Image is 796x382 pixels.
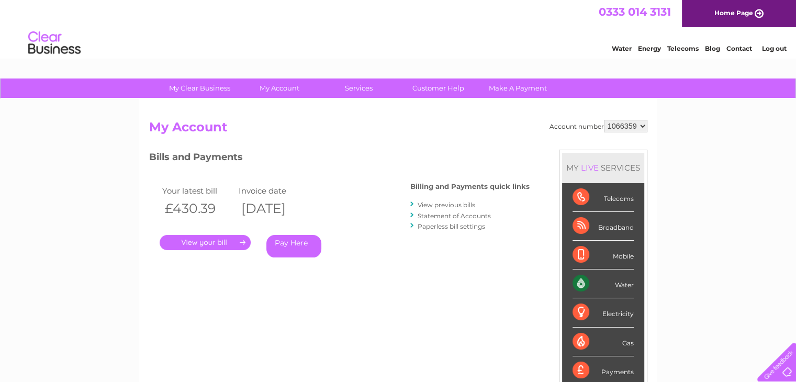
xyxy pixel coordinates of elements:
[149,150,530,168] h3: Bills and Payments
[28,27,81,59] img: logo.png
[761,44,786,52] a: Log out
[550,120,647,132] div: Account number
[573,212,634,241] div: Broadband
[236,78,322,98] a: My Account
[418,201,475,209] a: View previous bills
[579,163,601,173] div: LIVE
[573,269,634,298] div: Water
[149,120,647,140] h2: My Account
[475,78,561,98] a: Make A Payment
[638,44,661,52] a: Energy
[705,44,720,52] a: Blog
[667,44,699,52] a: Telecoms
[726,44,752,52] a: Contact
[573,241,634,269] div: Mobile
[410,183,530,190] h4: Billing and Payments quick links
[612,44,632,52] a: Water
[160,198,236,219] th: £430.39
[151,6,646,51] div: Clear Business is a trading name of Verastar Limited (registered in [GEOGRAPHIC_DATA] No. 3667643...
[562,153,644,183] div: MY SERVICES
[266,235,321,257] a: Pay Here
[395,78,481,98] a: Customer Help
[236,198,312,219] th: [DATE]
[599,5,671,18] a: 0333 014 3131
[160,235,251,250] a: .
[160,184,236,198] td: Your latest bill
[418,212,491,220] a: Statement of Accounts
[316,78,402,98] a: Services
[573,328,634,356] div: Gas
[418,222,485,230] a: Paperless bill settings
[573,183,634,212] div: Telecoms
[156,78,243,98] a: My Clear Business
[236,184,312,198] td: Invoice date
[573,298,634,327] div: Electricity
